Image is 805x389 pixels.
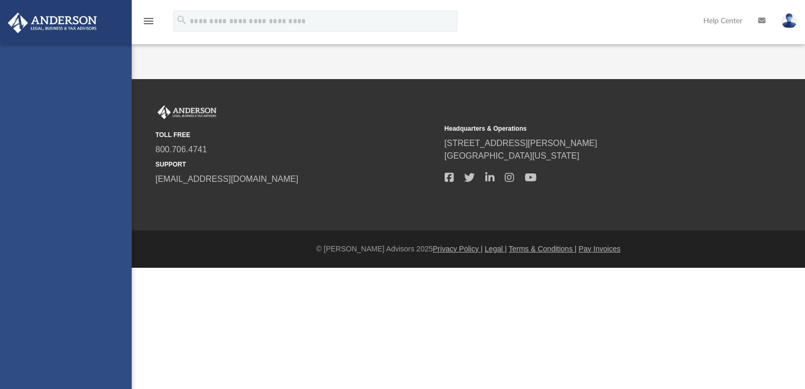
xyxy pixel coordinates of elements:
[155,105,219,119] img: Anderson Advisors Platinum Portal
[445,151,580,160] a: [GEOGRAPHIC_DATA][US_STATE]
[5,13,100,33] img: Anderson Advisors Platinum Portal
[445,124,727,133] small: Headquarters & Operations
[578,245,620,253] a: Pay Invoices
[509,245,577,253] a: Terms & Conditions |
[132,244,805,255] div: © [PERSON_NAME] Advisors 2025
[445,139,597,148] a: [STREET_ADDRESS][PERSON_NAME]
[781,13,797,28] img: User Pic
[155,160,437,169] small: SUPPORT
[155,145,207,154] a: 800.706.4741
[142,15,155,27] i: menu
[142,20,155,27] a: menu
[155,174,298,183] a: [EMAIL_ADDRESS][DOMAIN_NAME]
[485,245,507,253] a: Legal |
[176,14,188,26] i: search
[155,130,437,140] small: TOLL FREE
[433,245,483,253] a: Privacy Policy |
